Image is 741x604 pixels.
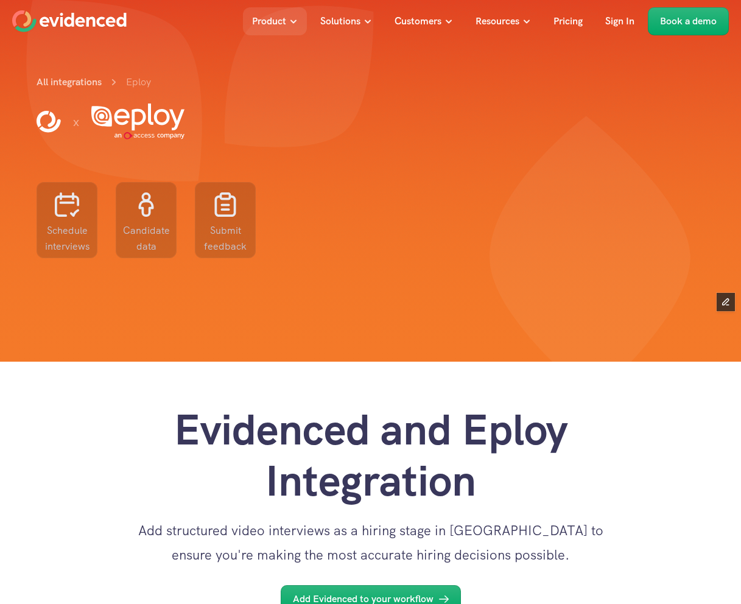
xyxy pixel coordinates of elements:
p: Sign In [605,13,634,29]
p: Customers [395,13,441,29]
p: Product [252,13,286,29]
a: Pricing [544,7,592,35]
a: Sign In [596,7,644,35]
p: Book a demo [660,13,717,29]
p: Resources [476,13,519,29]
p: Solutions [320,13,360,29]
p: Submit feedback [201,223,250,254]
a: Home [12,10,127,32]
h5: x [73,112,79,132]
p: Eploy [126,74,151,90]
p: Candidate data [122,223,170,254]
p: Schedule interviews [43,223,91,254]
h1: Evidenced and Eploy Integration [127,404,614,507]
a: All integrations [37,75,102,88]
p: Pricing [553,13,583,29]
p: Add structured video interviews as a hiring stage in [GEOGRAPHIC_DATA] to ensure you're making th... [127,519,614,567]
a: Book a demo [648,7,729,35]
button: Edit Framer Content [717,293,735,311]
